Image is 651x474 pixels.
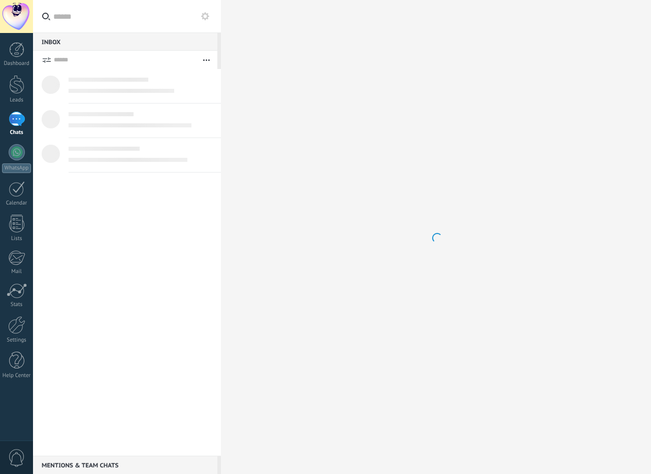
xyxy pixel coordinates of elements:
div: Mail [2,268,31,275]
div: Chats [2,129,31,136]
button: More [196,51,217,69]
div: Help Center [2,373,31,379]
div: Leads [2,97,31,104]
div: Stats [2,301,31,308]
div: Dashboard [2,60,31,67]
div: Inbox [33,32,217,51]
div: Calendar [2,200,31,207]
div: Lists [2,235,31,242]
div: Mentions & Team chats [33,456,217,474]
div: WhatsApp [2,163,31,173]
div: Settings [2,337,31,344]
